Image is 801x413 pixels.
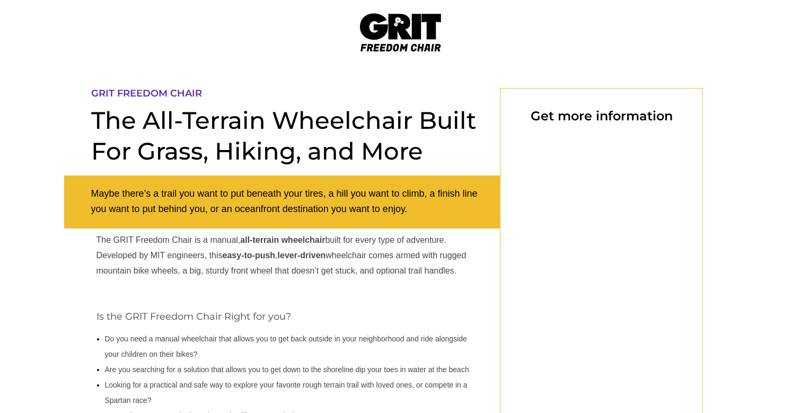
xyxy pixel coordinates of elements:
span: Get more information [531,108,673,124]
strong: lever-driven [278,251,326,260]
span: Maybe there’s a trail you want to put beneath your tires, a hill you want to climb, a finish line... [91,188,478,214]
span: The All-Terrain Wheelchair Built For Grass, Hiking, and More [91,106,477,165]
span: Are you searching for a solution that allows you to get down to the shoreline dip your toes in wa... [105,365,469,374]
span: Is the GRIT Freedom Chair Right for you? [96,311,291,322]
span: GRIT FREEDOM CHAIR [91,87,202,99]
strong: easy-to-push [223,251,276,260]
span: Do you need a manual wheelchair that allows you to get back outside in your neighborhood and ride... [105,335,467,358]
span: The GRIT Freedom Chair is a manual, built for every type of adventure. Developed by MIT engineers... [96,235,466,275]
span: Looking for a practical and safe way to explore your favorite rough terrain trail with loved ones... [105,381,468,405]
strong: all-terrain wheelchair [240,235,325,244]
